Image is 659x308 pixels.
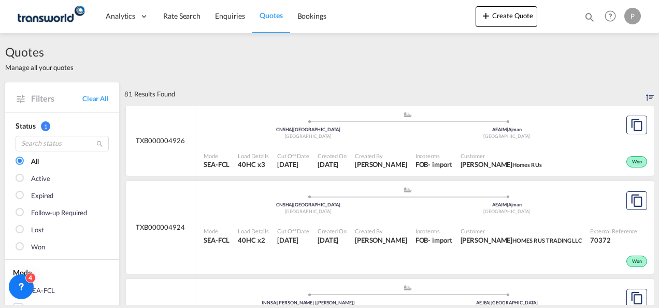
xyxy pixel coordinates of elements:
[204,227,230,235] span: Mode
[276,202,340,207] span: CNSHA [GEOGRAPHIC_DATA]
[163,11,200,20] span: Rate Search
[428,160,452,169] div: - import
[238,160,269,169] span: 40HC x 3
[277,235,309,245] span: 29 Sep 2025
[584,11,595,27] div: icon-magnify
[507,127,508,132] span: |
[238,235,269,245] span: 40HC x 2
[215,11,245,20] span: Enquiries
[416,160,452,169] div: FOB import
[626,116,647,134] button: Copy Quote
[632,159,644,166] span: Won
[277,227,309,235] span: Cut Off Date
[126,181,654,274] div: TXB000004924 assets/icons/custom/ship-fill.svgassets/icons/custom/roll-o-plane.svgOriginShanghai ...
[507,202,508,207] span: |
[106,11,135,21] span: Analytics
[5,63,74,72] span: Manage all your quotes
[16,136,109,151] input: Search status
[16,121,35,130] span: Status
[355,227,407,235] span: Created By
[16,121,109,131] div: Status 1
[601,7,619,25] span: Help
[238,227,269,235] span: Load Details
[402,187,414,192] md-icon: assets/icons/custom/ship-fill.svg
[28,286,55,296] div: SEA-FCL
[626,156,647,167] div: Won
[292,202,293,207] span: |
[461,160,542,169] span: Shaji Kutty Homes R Us
[626,191,647,210] button: Copy Quote
[416,152,452,160] span: Incoterms
[13,286,111,296] md-checkbox: SEA-FCL
[31,174,50,184] div: Active
[355,235,407,245] span: Pradhesh Gautham
[204,160,230,169] span: SEA-FCL
[483,208,530,214] span: [GEOGRAPHIC_DATA]
[136,136,185,145] span: TXB000004926
[416,160,428,169] div: FOB
[262,300,355,305] span: INNSA [PERSON_NAME] ([PERSON_NAME])
[260,11,282,20] span: Quotes
[126,106,654,176] div: TXB000004926 assets/icons/custom/ship-fill.svgassets/icons/custom/roll-o-plane.svgOriginShanghai ...
[492,202,522,207] span: AEAJM Ajman
[476,300,538,305] span: AEJEA [GEOGRAPHIC_DATA]
[402,112,414,117] md-icon: assets/icons/custom/ship-fill.svg
[631,119,643,131] md-icon: assets/icons/custom/copyQuote.svg
[31,225,44,235] div: Lost
[483,133,530,139] span: [GEOGRAPHIC_DATA]
[632,258,644,265] span: Won
[489,300,491,305] span: |
[124,82,175,105] div: 81 Results Found
[590,227,637,235] span: External Reference
[13,268,32,277] span: Mode
[624,8,641,24] div: P
[31,93,82,104] span: Filters
[626,256,647,267] div: Won
[204,152,230,160] span: Mode
[416,235,452,245] div: FOB import
[96,140,104,148] md-icon: icon-magnify
[461,152,542,160] span: Customer
[512,161,542,168] span: Homes R Us
[590,235,637,245] span: 70372
[238,152,269,160] span: Load Details
[285,133,332,139] span: [GEOGRAPHIC_DATA]
[584,11,595,23] md-icon: icon-magnify
[318,160,347,169] span: 29 Sep 2025
[355,152,407,160] span: Created By
[626,289,647,307] button: Copy Quote
[276,300,278,305] span: |
[355,160,407,169] span: Pradhesh Gautham
[31,208,87,218] div: Follow-up Required
[480,9,492,22] md-icon: icon-plus 400-fg
[276,127,340,132] span: CNSHA [GEOGRAPHIC_DATA]
[297,11,326,20] span: Bookings
[428,235,452,245] div: - import
[512,237,582,244] span: HOMES R US TRADING LLC
[601,7,624,26] div: Help
[461,227,582,235] span: Customer
[476,6,537,27] button: icon-plus 400-fgCreate Quote
[318,152,347,160] span: Created On
[402,285,414,290] md-icon: assets/icons/custom/ship-fill.svg
[285,208,332,214] span: [GEOGRAPHIC_DATA]
[461,235,582,245] span: Abhay S HOMES R US TRADING LLC
[204,235,230,245] span: SEA-FCL
[277,152,309,160] span: Cut Off Date
[292,127,293,132] span: |
[416,235,428,245] div: FOB
[646,82,654,105] div: Sort by: Created On
[631,194,643,207] md-icon: assets/icons/custom/copyQuote.svg
[16,5,85,28] img: f753ae806dec11f0841701cdfdf085c0.png
[31,242,45,253] div: Won
[631,292,643,304] md-icon: assets/icons/custom/copyQuote.svg
[5,44,74,60] span: Quotes
[277,160,309,169] span: 29 Sep 2025
[492,127,522,132] span: AEAJM Ajman
[416,227,452,235] span: Incoterms
[136,222,185,232] span: TXB000004924
[318,235,347,245] span: 29 Sep 2025
[41,121,50,131] span: 1
[82,94,109,103] a: Clear All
